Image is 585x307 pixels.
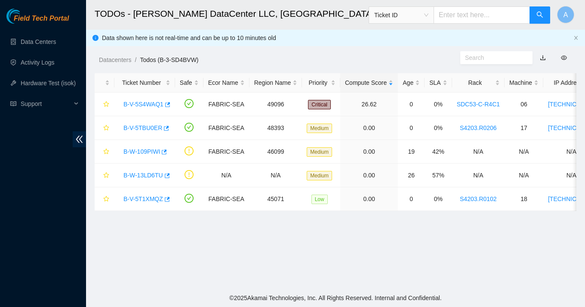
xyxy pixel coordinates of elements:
td: 0% [425,187,452,211]
a: Activity Logs [21,59,55,66]
td: FABRIC-SEA [203,140,249,164]
span: star [103,125,109,132]
span: Medium [307,124,332,133]
td: N/A [203,164,249,187]
a: B-V-5S4WAQ1 [123,101,163,108]
a: B-V-5T1XMQZ [123,195,163,202]
a: Todos (B-3-SD4BVW) [140,56,198,63]
td: 57% [425,164,452,187]
td: 17 [505,116,543,140]
a: S4203.R0102 [460,195,497,202]
td: 48393 [249,116,302,140]
td: 49096 [249,93,302,116]
footer: © 2025 Akamai Technologies, Inc. All Rights Reserved. Internal and Confidential. [86,289,585,307]
button: A [557,6,574,23]
button: close [573,35,579,41]
button: star [99,168,110,182]
td: 19 [398,140,425,164]
span: Medium [307,147,332,157]
td: N/A [505,140,543,164]
td: N/A [452,140,505,164]
a: B-W-109PIWI [123,148,160,155]
td: 0 [398,187,425,211]
input: Search [465,53,521,62]
td: 18 [505,187,543,211]
td: 0 [398,116,425,140]
button: search [530,6,550,24]
span: star [103,101,109,108]
span: eye [561,55,567,61]
button: star [99,121,110,135]
td: 0 [398,93,425,116]
td: 26 [398,164,425,187]
button: star [99,192,110,206]
span: Critical [308,100,331,109]
td: 42% [425,140,452,164]
a: Datacenters [99,56,131,63]
span: search [536,11,543,19]
span: star [103,196,109,203]
span: check-circle [185,99,194,108]
span: star [103,149,109,155]
a: S4203.R0206 [460,124,497,131]
button: download [533,51,552,65]
a: Hardware Test (isok) [21,80,76,87]
span: Field Tech Portal [14,15,69,23]
td: 06 [505,93,543,116]
input: Enter text here... [434,6,530,24]
button: star [99,97,110,111]
span: check-circle [185,194,194,203]
a: SDC53-C-R4C1 [457,101,500,108]
a: B-V-5TBU0ER [123,124,162,131]
a: download [540,54,546,61]
a: B-W-13LD6TU [123,172,163,179]
span: / [135,56,136,63]
a: Data Centers [21,38,56,45]
span: A [563,9,568,20]
td: 0.00 [340,140,398,164]
td: FABRIC-SEA [203,116,249,140]
td: 45071 [249,187,302,211]
td: N/A [505,164,543,187]
span: double-left [73,131,86,147]
td: 0.00 [340,164,398,187]
td: N/A [249,164,302,187]
span: Support [21,95,71,112]
span: close [573,35,579,40]
span: Ticket ID [374,9,428,22]
td: FABRIC-SEA [203,187,249,211]
td: 46099 [249,140,302,164]
img: Akamai Technologies [6,9,43,24]
td: 0% [425,93,452,116]
span: read [10,101,16,107]
a: Akamai TechnologiesField Tech Portal [6,16,69,27]
td: 0% [425,116,452,140]
td: N/A [452,164,505,187]
td: FABRIC-SEA [203,93,249,116]
button: star [99,145,110,158]
span: Low [311,195,328,204]
td: 0.00 [340,116,398,140]
td: 0.00 [340,187,398,211]
span: Medium [307,171,332,180]
span: exclamation-circle [185,146,194,155]
span: exclamation-circle [185,170,194,179]
td: 26.62 [340,93,398,116]
span: star [103,172,109,179]
span: check-circle [185,123,194,132]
